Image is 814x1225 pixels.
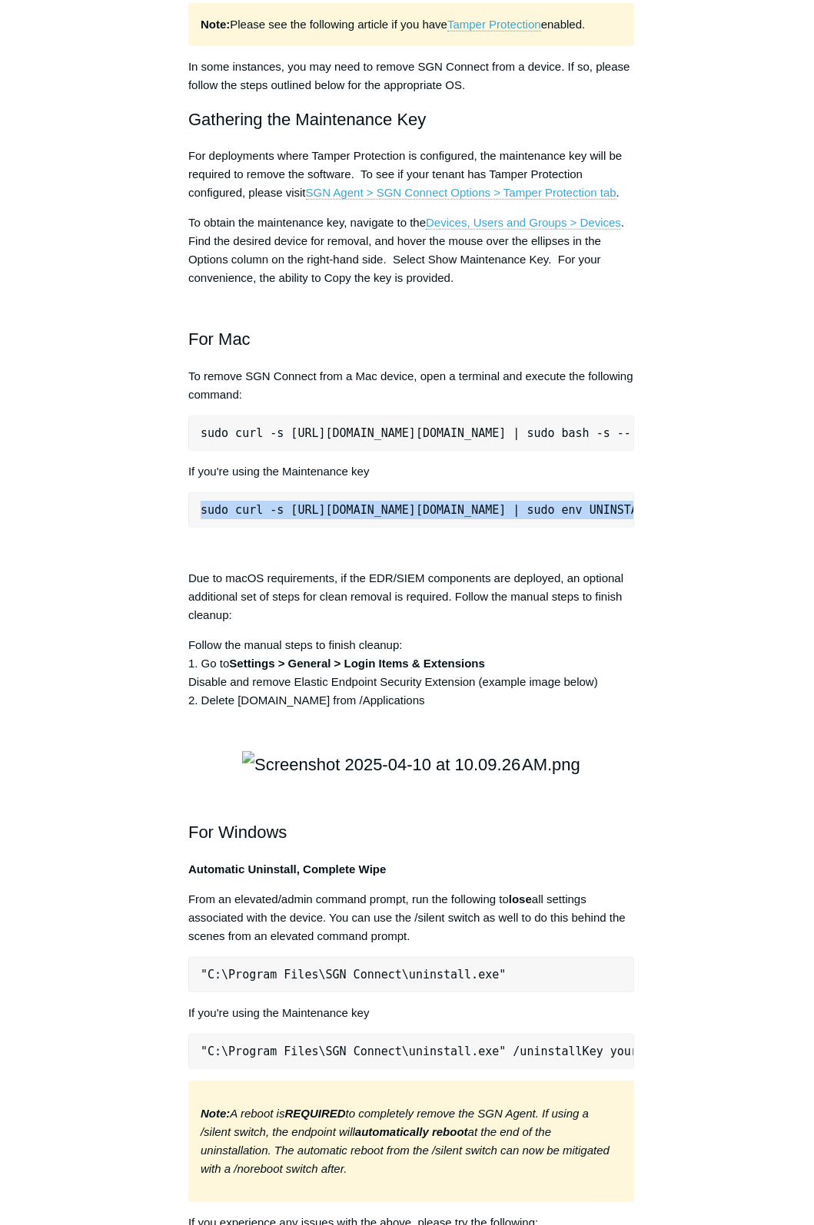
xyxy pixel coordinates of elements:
p: To obtain the maintenance key, navigate to the . Find the desired device for removal, and hover t... [188,214,634,287]
span: "C:\Program Files\SGN Connect\uninstall.exe" [201,968,506,982]
p: To remove SGN Connect from a Mac device, open a terminal and execute the following command: [188,367,634,404]
a: SGN Agent > SGN Connect Options > Tamper Protection tab [306,186,616,200]
strong: Automatic Uninstall, Complete Wipe [188,862,386,876]
strong: automatically reboot [355,1125,468,1138]
img: Screenshot 2025-04-10 at 10.09.26 AM.png [242,751,580,778]
pre: "C:\Program Files\SGN Connect\uninstall.exe" /uninstallKey yourMaintenanceKeyHere [188,1034,634,1069]
p: For deployments where Tamper Protection is configured, the maintenance key will be required to re... [188,147,634,202]
em: A reboot is to completely remove the SGN Agent. If using a /silent switch, the endpoint will at t... [201,1107,610,1175]
h2: Gathering the Maintenance Key [188,106,634,133]
span: From an elevated/admin command prompt, run the following to all settings associated with the devi... [188,892,626,942]
strong: REQUIRED [284,1107,345,1120]
h2: For Windows [188,792,634,846]
p: If you're using the Maintenance key [188,462,634,481]
p: In some instances, you may need to remove SGN Connect from a device. If so, please follow the ste... [188,58,634,94]
pre: sudo curl -s [URL][DOMAIN_NAME][DOMAIN_NAME] | sudo bash -s -- -f [188,416,634,451]
p: If you're using the Maintenance key [188,1004,634,1022]
span: Please see the following article if you have enabled. [201,18,585,31]
a: Devices, Users and Groups > Devices [426,216,621,230]
h2: For Mac [188,299,634,353]
strong: Note: [201,1107,230,1120]
strong: lose [509,892,532,906]
p: Due to macOS requirements, if the EDR/SIEM components are deployed, an optional additional set of... [188,569,634,624]
pre: sudo curl -s [URL][DOMAIN_NAME][DOMAIN_NAME] | sudo env UNINSTALL_KEY="KeyGoesHere" bash -s -- -f [188,492,634,528]
strong: Settings > General > Login Items & Extensions [229,657,485,670]
p: Follow the manual steps to finish cleanup: 1. Go to Disable and remove Elastic Endpoint Security ... [188,636,634,710]
a: Tamper Protection [447,18,541,31]
strong: Note: [201,18,230,31]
